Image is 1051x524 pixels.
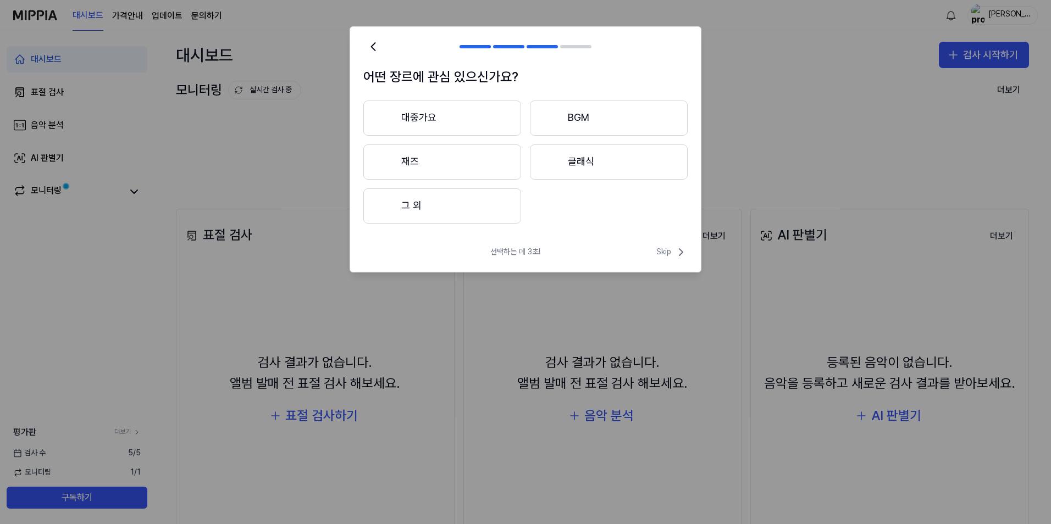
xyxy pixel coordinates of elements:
[363,188,521,224] button: 그 외
[530,144,688,180] button: 클래식
[363,144,521,180] button: 재즈
[656,246,688,259] span: Skip
[363,101,521,136] button: 대중가요
[530,101,688,136] button: BGM
[654,246,688,259] button: Skip
[363,66,688,87] h1: 어떤 장르에 관심 있으신가요?
[490,247,540,258] span: 선택하는 데 3초!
